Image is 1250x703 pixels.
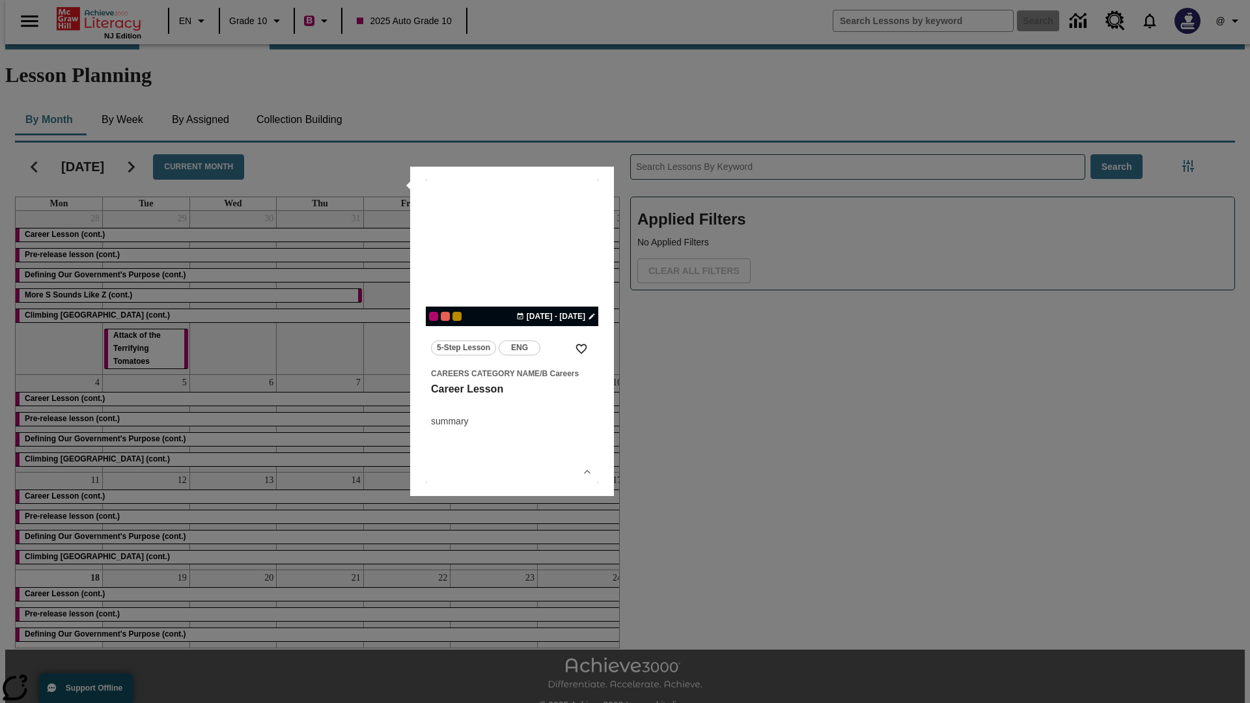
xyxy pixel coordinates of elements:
button: Show Details [577,462,597,482]
div: OL 2025 Auto Grade 11 [441,312,450,321]
span: ENG [511,341,528,355]
span: Topic: Careers Category Name/B Careers [431,366,593,380]
button: Jan 13 - Jan 17 Choose Dates [514,310,598,322]
h3: Career Lesson [431,383,593,396]
div: summary [431,415,593,428]
span: Careers Category Name [431,369,540,378]
span: / [540,369,542,378]
div: Current Class [429,312,438,321]
button: ENG [499,340,540,355]
span: B Careers [542,369,579,378]
div: lesson details [426,180,598,483]
span: [DATE] - [DATE] [527,310,585,322]
button: 5-Step Lesson [431,340,496,355]
span: 5-Step Lesson [437,341,490,355]
div: New 2025 class [452,312,462,321]
h4: undefined [431,396,593,412]
button: Add to Favorites [570,337,593,361]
